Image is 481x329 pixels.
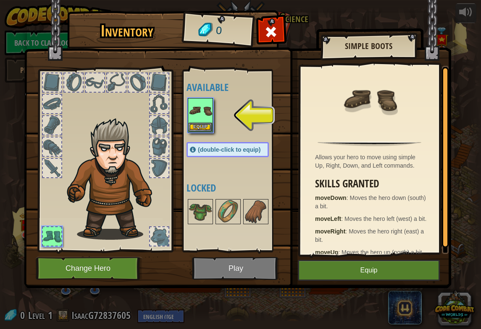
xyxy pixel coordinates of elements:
span: (double-click to equip) [198,146,260,153]
span: Moves the hero right (east) a bit. [315,228,424,243]
span: : [345,228,349,235]
button: Change Hero [36,257,142,280]
img: hr.png [318,141,421,146]
span: Moves the hero left (west) a bit. [344,215,426,222]
h2: Simple Boots [329,41,408,51]
img: portrait.png [189,200,212,223]
strong: moveRight [315,228,345,235]
img: portrait.png [189,99,212,122]
span: 0 [216,23,223,39]
div: Allows your hero to move using simple Up, Right, Down, and Left commands. [315,153,428,170]
span: Moves the hero down (south) a bit. [315,194,426,210]
img: portrait.png [216,200,240,223]
img: hair_m2.png [63,118,166,240]
strong: moveUp [315,249,338,256]
h4: Locked [187,182,286,193]
span: Moves the hero up (north) a bit. [342,249,423,256]
img: portrait.png [342,72,397,127]
button: Equip [298,260,440,281]
h3: Skills Granted [315,178,428,189]
span: : [341,215,344,222]
h1: Inventory [73,22,180,40]
h4: Available [187,82,286,93]
span: : [347,194,350,201]
span: : [338,249,342,256]
strong: moveLeft [315,215,341,222]
img: portrait.png [244,200,268,223]
strong: moveDown [315,194,347,201]
button: Equip [189,123,212,132]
